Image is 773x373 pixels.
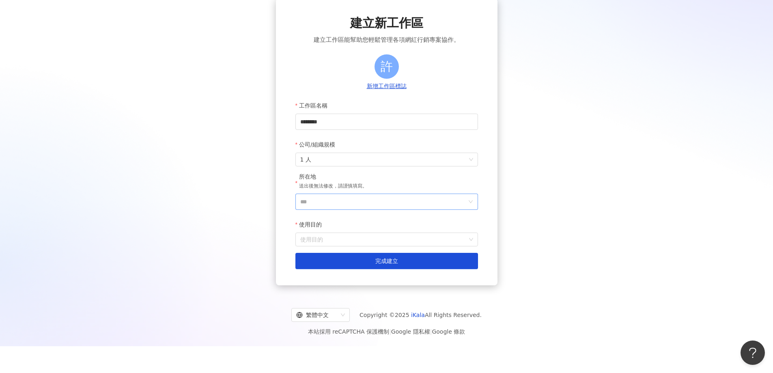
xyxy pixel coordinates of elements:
label: 使用目的 [295,216,328,233]
button: 新增工作區標誌 [364,82,409,91]
div: 繁體中文 [296,308,338,321]
span: 建立新工作區 [350,15,423,32]
a: iKala [411,312,425,318]
label: 工作區名稱 [295,97,334,114]
iframe: Help Scout Beacon - Open [741,341,765,365]
span: | [389,328,391,335]
span: 本站採用 reCAPTCHA 保護機制 [308,327,465,336]
p: 送出後無法修改，請謹慎填寫。 [299,182,367,190]
span: 完成建立 [375,258,398,264]
a: Google 條款 [432,328,465,335]
span: | [430,328,432,335]
span: 許 [381,57,393,76]
span: down [468,199,473,204]
span: 建立工作區能幫助您輕鬆管理各項網紅行銷專案協作。 [314,35,460,45]
span: 1 人 [300,153,473,166]
input: 工作區名稱 [295,114,478,130]
label: 公司/組織規模 [295,136,341,153]
span: Copyright © 2025 All Rights Reserved. [360,310,482,320]
button: 完成建立 [295,253,478,269]
a: Google 隱私權 [391,328,430,335]
div: 所在地 [299,173,367,181]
